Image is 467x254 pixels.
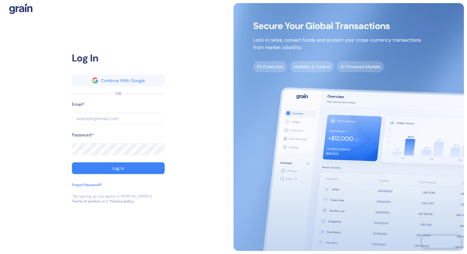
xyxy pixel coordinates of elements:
div: Forgot Password? [72,182,102,188]
label: Email [72,101,82,108]
div: OR [116,90,121,97]
label: Password [72,132,91,138]
button: Forgot Password? [72,182,102,194]
img: google [92,77,98,83]
iframe: Chatra live chat [422,235,461,248]
input: example@email.com [72,113,165,124]
div: Continue With Google [101,78,145,83]
div: Log In [72,51,165,65]
span: Visibility & Control [290,61,334,72]
p: Lock in rates, convert funds and protect your cross-currency transactions from market volatility. [253,36,421,51]
div: and [102,199,108,204]
img: logo [9,3,32,14]
button: googleContinue With Google [72,75,165,86]
span: Secure Your Global Transactions [253,23,421,29]
button: Log In [72,162,165,174]
a: Terms of service [72,199,100,204]
span: FX Protection [253,61,287,72]
div: Log In [112,166,124,170]
a: Privacy policy. [110,199,135,204]
div: *By signing up you agree to [PERSON_NAME]’s [72,194,152,199]
img: signup-main-image [233,3,464,251]
span: AI-Powered Models [337,61,384,72]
